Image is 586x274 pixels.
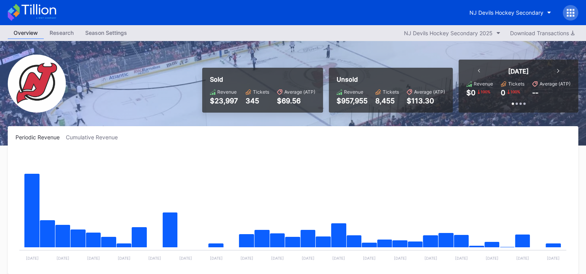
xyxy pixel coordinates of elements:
[474,81,493,87] div: Revenue
[271,256,284,260] text: [DATE]
[400,28,504,38] button: NJ Devils Hockey Secondary 2025
[246,97,269,105] div: 345
[532,89,538,97] div: --
[540,81,571,87] div: Average (ATP)
[414,89,445,95] div: Average (ATP)
[375,97,399,105] div: 8,455
[404,30,493,36] div: NJ Devils Hockey Secondary 2025
[217,89,237,95] div: Revenue
[455,256,468,260] text: [DATE]
[332,256,345,260] text: [DATE]
[79,27,133,38] div: Season Settings
[363,256,376,260] text: [DATE]
[469,9,543,16] div: NJ Devils Hockey Secondary
[253,89,269,95] div: Tickets
[79,27,133,39] a: Season Settings
[510,89,521,95] div: 100 %
[8,27,44,39] a: Overview
[466,89,476,97] div: $0
[383,89,399,95] div: Tickets
[277,97,315,105] div: $69.56
[210,256,223,260] text: [DATE]
[179,256,192,260] text: [DATE]
[508,67,529,75] div: [DATE]
[44,27,79,39] a: Research
[87,256,100,260] text: [DATE]
[241,256,253,260] text: [DATE]
[486,256,498,260] text: [DATE]
[516,256,529,260] text: [DATE]
[302,256,314,260] text: [DATE]
[57,256,69,260] text: [DATE]
[547,256,560,260] text: [DATE]
[506,28,578,38] button: Download Transactions
[480,89,491,95] div: 100 %
[15,150,570,266] svg: Chart title
[148,256,161,260] text: [DATE]
[118,256,131,260] text: [DATE]
[44,27,79,38] div: Research
[8,55,66,113] img: NJ_Devils_Hockey_Secondary.png
[66,134,124,140] div: Cumulative Revenue
[337,75,445,83] div: Unsold
[344,89,363,95] div: Revenue
[210,75,315,83] div: Sold
[501,89,505,97] div: 0
[284,89,315,95] div: Average (ATP)
[407,97,445,105] div: $113.30
[26,256,39,260] text: [DATE]
[337,97,368,105] div: $957,955
[508,81,524,87] div: Tickets
[464,5,557,20] button: NJ Devils Hockey Secondary
[15,134,66,140] div: Periodic Revenue
[394,256,407,260] text: [DATE]
[424,256,437,260] text: [DATE]
[210,97,238,105] div: $23,997
[510,30,574,36] div: Download Transactions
